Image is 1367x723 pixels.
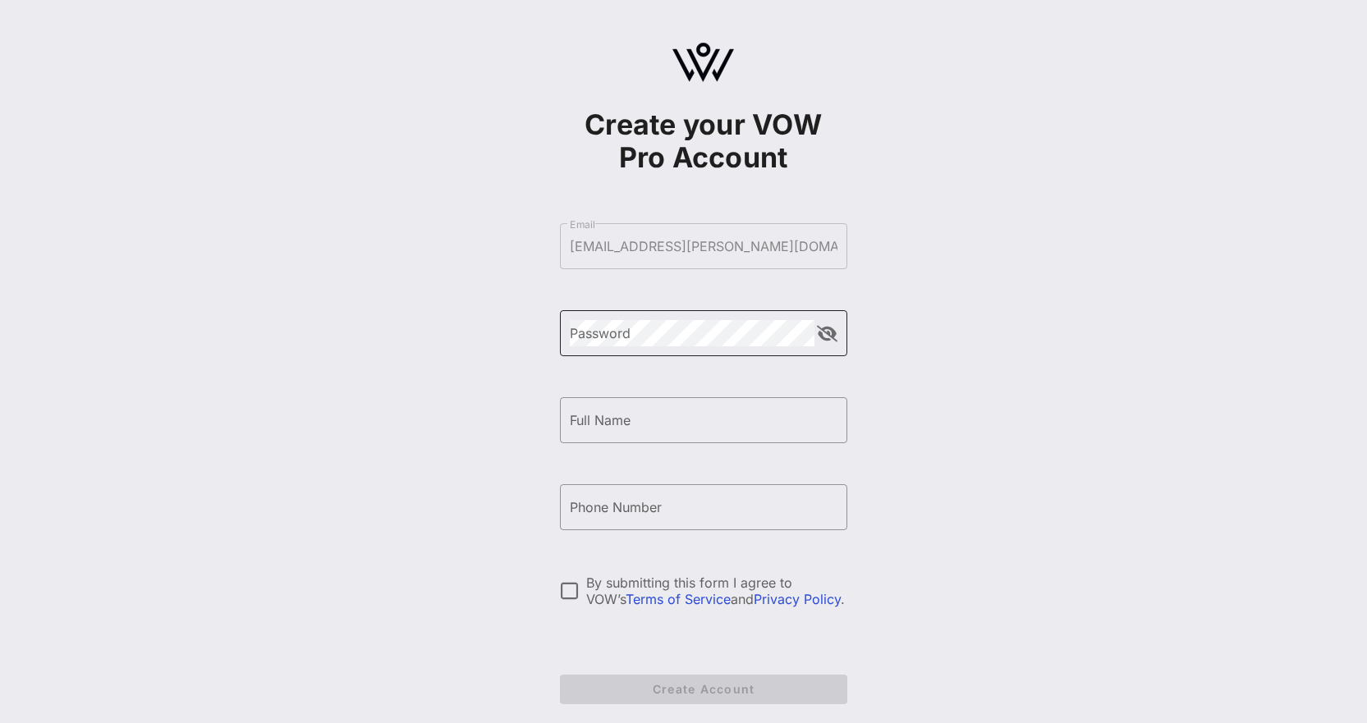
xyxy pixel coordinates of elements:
div: By submitting this form I agree to VOW’s and . [586,574,847,607]
a: Privacy Policy [754,591,841,607]
h1: Create your VOW Pro Account [560,108,847,174]
label: Email [570,218,595,231]
a: Terms of Service [626,591,731,607]
button: append icon [817,326,837,342]
img: logo.svg [672,43,734,82]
